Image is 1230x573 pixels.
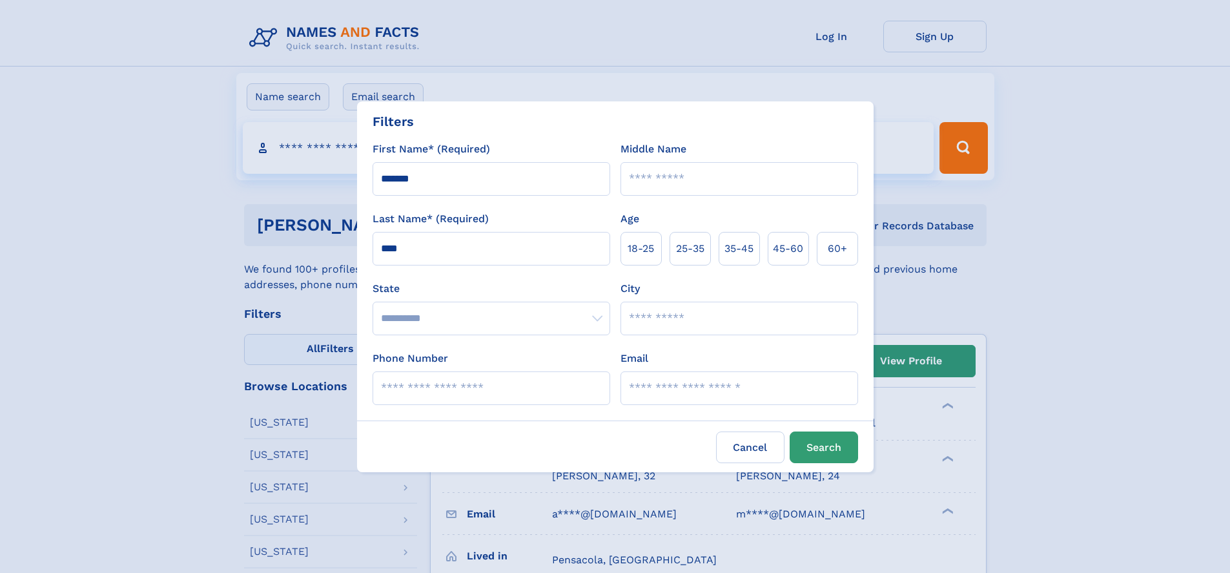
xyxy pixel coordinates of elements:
[373,141,490,157] label: First Name* (Required)
[716,432,784,463] label: Cancel
[676,241,704,256] span: 25‑35
[373,351,448,366] label: Phone Number
[828,241,847,256] span: 60+
[620,281,640,297] label: City
[790,432,858,463] button: Search
[620,211,639,227] label: Age
[773,241,803,256] span: 45‑60
[373,112,414,131] div: Filters
[628,241,654,256] span: 18‑25
[620,141,686,157] label: Middle Name
[620,351,648,366] label: Email
[373,211,489,227] label: Last Name* (Required)
[373,281,610,297] label: State
[724,241,753,256] span: 35‑45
